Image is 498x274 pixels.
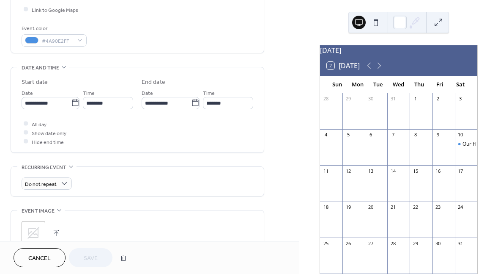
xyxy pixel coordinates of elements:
div: Thu [409,76,430,93]
div: 2 [435,96,441,102]
div: 21 [390,204,396,210]
div: 30 [435,240,441,246]
span: Hide end time [32,138,64,147]
span: Date [142,89,153,97]
div: 28 [390,240,396,246]
div: 4 [323,132,329,138]
div: 6 [367,132,374,138]
div: Fri [430,76,450,93]
div: 1 [412,96,419,102]
span: Time [203,89,215,97]
div: ; [22,221,45,245]
div: 29 [412,240,419,246]
div: 5 [345,132,351,138]
div: 23 [435,204,441,210]
div: Wed [389,76,409,93]
span: Cancel [28,254,51,263]
div: Sat [450,76,471,93]
div: Tue [368,76,389,93]
div: 30 [367,96,374,102]
span: Event image [22,207,55,216]
div: 31 [390,96,396,102]
div: Event color [22,24,85,33]
div: Sun [327,76,348,93]
div: 12 [345,168,351,174]
span: Date [22,89,33,97]
span: Show date only [32,129,66,138]
div: 19 [345,204,351,210]
span: All day [32,120,47,129]
div: 9 [435,132,441,138]
div: 11 [323,168,329,174]
div: 24 [457,204,464,210]
div: 18 [323,204,329,210]
div: 16 [435,168,441,174]
div: 15 [412,168,419,174]
button: Cancel [14,248,66,267]
div: 20 [367,204,374,210]
span: Time [83,89,95,97]
div: 31 [457,240,464,246]
div: 29 [345,96,351,102]
div: 3 [457,96,464,102]
div: 27 [367,240,374,246]
div: Mon [347,76,368,93]
div: Our First Rodeo [455,141,477,148]
div: 7 [390,132,396,138]
div: 10 [457,132,464,138]
div: 14 [390,168,396,174]
div: Start date [22,78,48,87]
div: 13 [367,168,374,174]
div: 26 [345,240,351,246]
div: 28 [323,96,329,102]
span: Date and time [22,64,59,72]
span: #4A90E2FF [42,36,73,45]
button: 2[DATE] [324,60,363,72]
div: 22 [412,204,419,210]
div: 25 [323,240,329,246]
div: 8 [412,132,419,138]
div: End date [142,78,165,87]
div: [DATE] [320,45,477,55]
span: Link to Google Maps [32,6,78,14]
div: 17 [457,168,464,174]
span: Do not repeat [25,179,57,189]
span: Recurring event [22,163,66,172]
